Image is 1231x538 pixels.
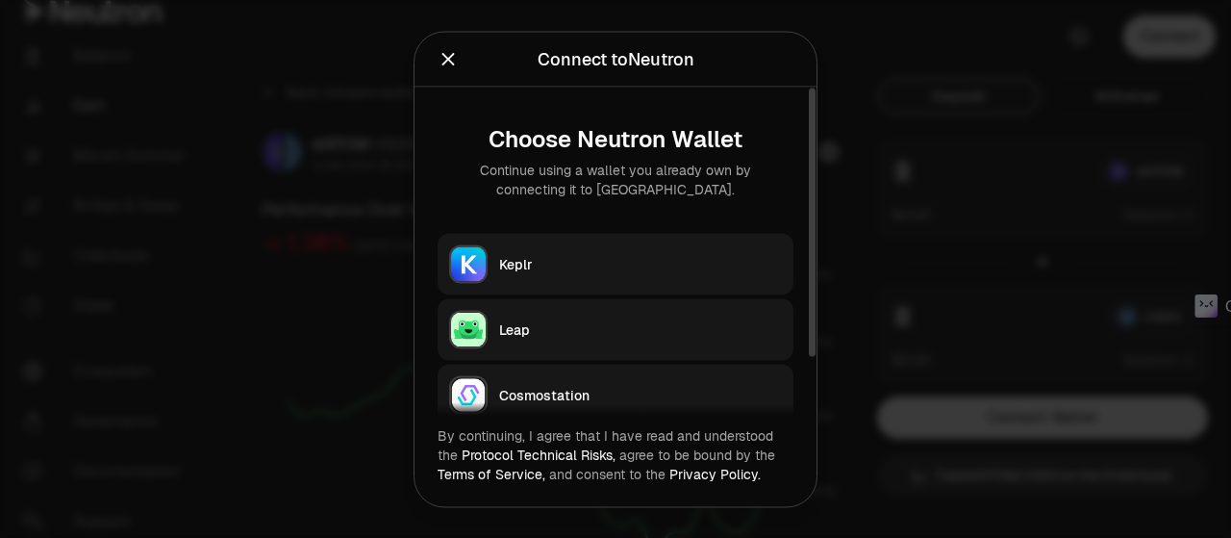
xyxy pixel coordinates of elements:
[453,125,778,152] div: Choose Neutron Wallet
[438,364,793,425] button: CosmostationCosmostation
[438,45,459,72] button: Close
[453,160,778,198] div: Continue using a wallet you already own by connecting it to [GEOGRAPHIC_DATA].
[438,233,793,295] button: KeplrKeplr
[499,320,782,339] div: Leap
[451,312,486,346] img: Leap
[438,465,545,482] a: Terms of Service,
[451,377,486,412] img: Cosmostation
[499,254,782,273] div: Keplr
[438,425,793,483] div: By continuing, I agree that I have read and understood the agree to be bound by the and consent t...
[499,385,782,404] div: Cosmostation
[669,465,761,482] a: Privacy Policy.
[438,298,793,360] button: LeapLeap
[462,446,615,463] a: Protocol Technical Risks,
[538,45,694,72] div: Connect to Neutron
[451,246,486,281] img: Keplr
